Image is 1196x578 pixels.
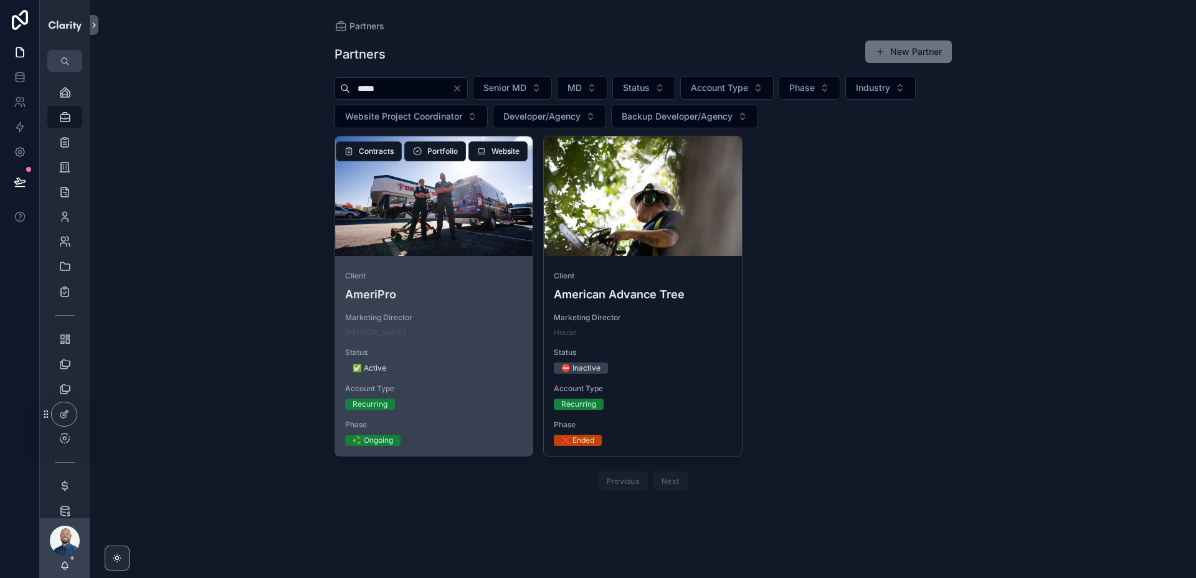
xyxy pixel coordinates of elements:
div: Recurring [353,399,387,410]
button: Contracts [336,141,402,161]
span: Marketing Director [345,313,523,323]
div: ⛔ Inactive [561,362,600,374]
span: Status [623,82,650,94]
span: Client [345,271,523,281]
button: Select Button [335,105,488,128]
button: New Partner [865,40,952,63]
button: Website [468,141,528,161]
div: ♻️ Ongoing [353,435,393,446]
div: scrollable content [40,72,90,518]
span: Account Type [691,82,748,94]
span: Senior MD [483,82,526,94]
span: Phase [789,82,815,94]
span: Partners [349,20,384,32]
button: Select Button [611,105,758,128]
img: App logo [47,15,82,35]
span: Website Project Coordinator [345,110,462,123]
span: Contracts [359,146,394,156]
a: [PERSON_NAME] [345,328,406,338]
button: Select Button [493,105,606,128]
span: Account Type [554,384,732,394]
span: Status [345,348,523,358]
a: House [554,328,576,338]
span: Marketing Director [554,313,732,323]
span: Developer/Agency [503,110,581,123]
span: Status [554,348,732,358]
span: Backup Developer/Agency [622,110,733,123]
a: ClientAmeriProMarketing Director[PERSON_NAME]Status✅ ActiveAccount TypeRecurringPhase♻️ OngoingWe... [335,136,534,457]
button: Select Button [473,76,552,100]
div: ✅ Active [353,362,386,374]
span: Phase [345,420,523,430]
div: Recurring [561,399,596,410]
span: Phase [554,420,732,430]
button: Select Button [779,76,840,100]
div: DSC08876.webp [335,136,533,256]
h1: Partners [335,45,386,63]
span: Account Type [345,384,523,394]
span: Industry [856,82,890,94]
a: ClientAmerican Advance TreeMarketing DirectorHouseStatus⛔ InactiveAccount TypeRecurringPhase❌ Ended [543,136,743,457]
span: Website [491,146,520,156]
button: Select Button [845,76,916,100]
div: ❌ Ended [561,435,594,446]
h4: AmeriPro [345,286,523,303]
button: Portfolio [404,141,466,161]
h4: American Advance Tree [554,286,732,303]
button: Select Button [612,76,675,100]
span: Client [554,271,732,281]
button: Clear [452,83,467,93]
a: Partners [335,20,384,32]
button: Select Button [557,76,607,100]
span: Portfolio [427,146,458,156]
span: MD [567,82,582,94]
iframe: Spotlight [1,60,24,82]
button: Select Button [680,76,774,100]
div: HMC02573.jpg [544,136,742,256]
